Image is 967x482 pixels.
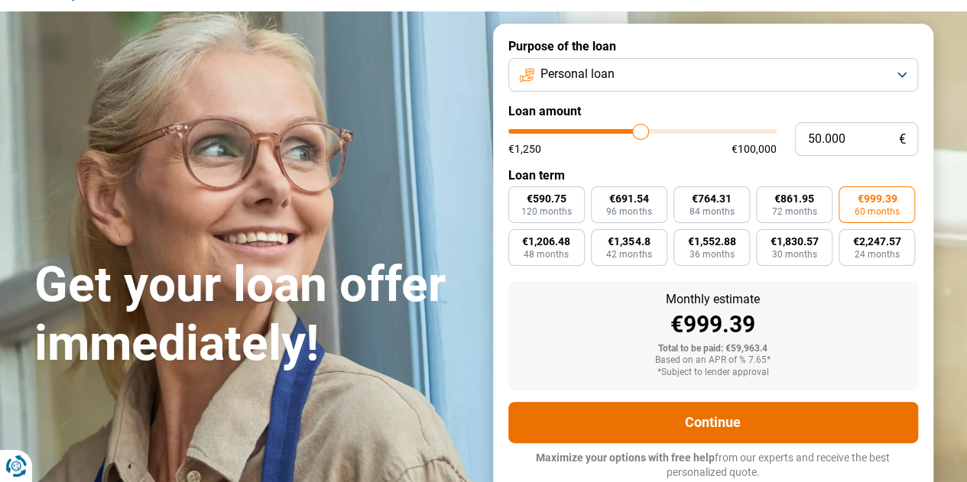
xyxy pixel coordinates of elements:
[667,451,891,479] font: from our experts and receive the best personalized quote.
[670,311,755,338] font: €999.39
[508,39,616,53] font: Purpose of the loan
[658,343,767,354] font: Total to be paid: €59,963.4
[508,143,541,155] font: €1,250
[853,235,901,247] font: €2,247.57
[521,206,572,217] font: 120 months
[899,131,906,147] font: €
[609,192,649,205] font: €691.54
[732,143,777,155] font: €100,000
[536,451,715,464] font: Maximize your options with free help
[689,206,734,217] font: 84 months
[772,249,817,260] font: 30 months
[508,168,565,183] font: Loan term
[522,235,570,247] font: €1,206.48
[508,402,918,443] button: Continue
[34,256,446,372] font: Get your loan offer immediately!
[692,192,732,205] font: €764.31
[524,249,569,260] font: 48 months
[855,206,900,217] font: 60 months
[774,192,814,205] font: €861.95
[857,192,897,205] font: €999.39
[540,66,615,81] font: Personal loan
[855,249,900,260] font: 24 months
[687,235,735,247] font: €1,552.88
[606,249,651,260] font: 42 months
[606,206,651,217] font: 96 months
[527,192,566,205] font: €590.75
[608,235,650,247] font: €1,354.8
[771,235,819,247] font: €1,830.57
[508,104,581,118] font: Loan amount
[657,367,769,377] font: *Subject to lender approval
[666,292,760,306] font: Monthly estimate
[772,206,817,217] font: 72 months
[685,414,741,430] font: Continue
[508,58,918,92] button: Personal loan
[655,354,771,365] font: Based on an APR of % 7.65*
[689,249,734,260] font: 36 months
